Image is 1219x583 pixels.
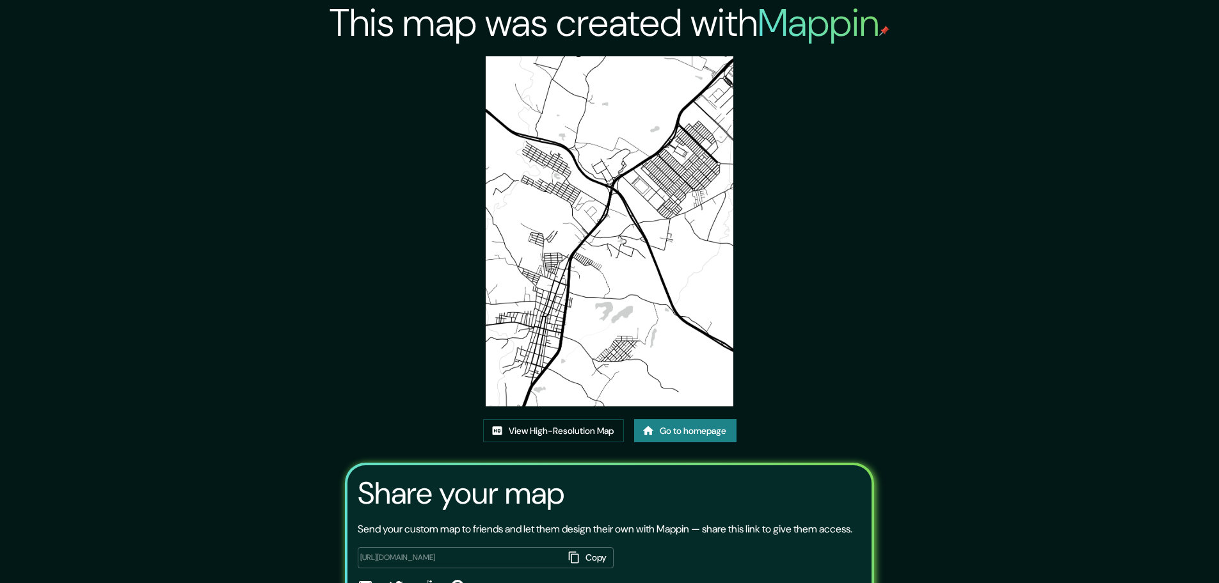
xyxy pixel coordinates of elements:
p: Send your custom map to friends and let them design their own with Mappin — share this link to gi... [358,522,852,537]
img: mappin-pin [879,26,889,36]
button: Copy [564,547,614,568]
h3: Share your map [358,475,564,511]
img: created-map [486,56,733,406]
iframe: Help widget launcher [1105,533,1205,569]
a: View High-Resolution Map [483,419,624,443]
a: Go to homepage [634,419,737,443]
